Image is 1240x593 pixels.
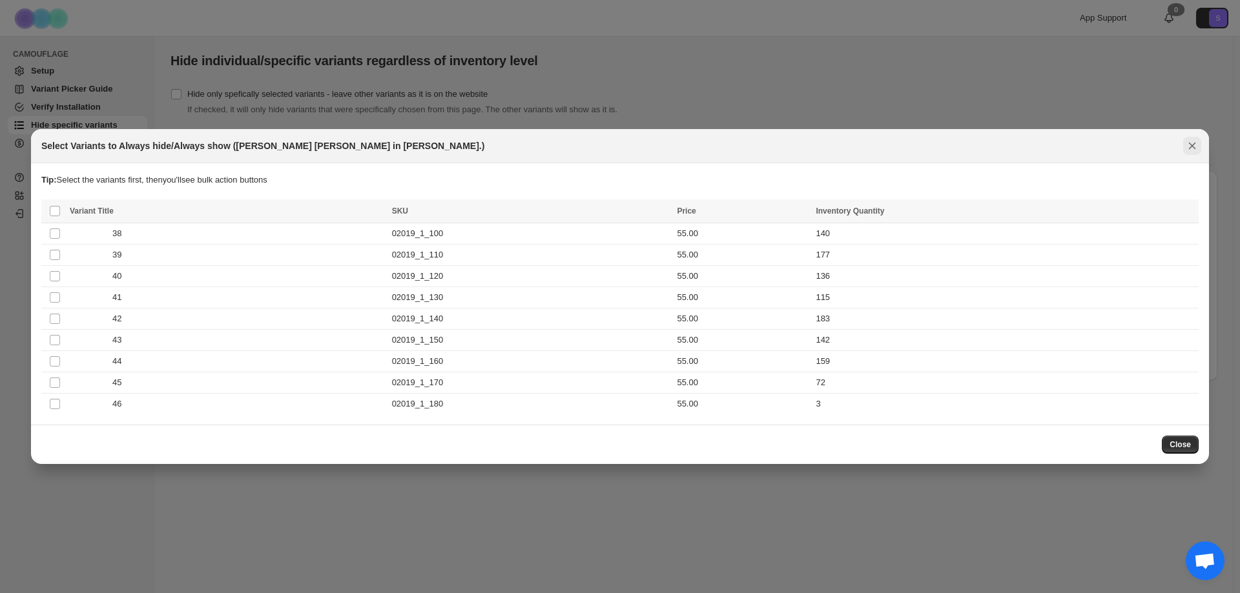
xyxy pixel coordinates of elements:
span: Price [677,206,696,216]
td: 02019_1_110 [388,245,674,266]
span: 46 [112,397,129,410]
span: Close [1170,439,1191,450]
td: 136 [812,266,1199,287]
td: 3 [812,394,1199,415]
td: 177 [812,245,1199,266]
td: 02019_1_120 [388,266,674,287]
span: Variant Title [70,206,114,216]
span: 40 [112,270,129,283]
td: 55.00 [673,394,812,415]
span: 42 [112,312,129,325]
td: 55.00 [673,372,812,394]
span: Inventory Quantity [816,206,884,216]
td: 55.00 [673,223,812,245]
td: 02019_1_180 [388,394,674,415]
td: 140 [812,223,1199,245]
p: Select the variants first, then you'll see bulk action buttons [41,174,1199,186]
span: 43 [112,334,129,347]
td: 02019_1_100 [388,223,674,245]
td: 55.00 [673,351,812,372]
td: 55.00 [673,245,812,266]
td: 55.00 [673,330,812,351]
td: 02019_1_160 [388,351,674,372]
td: 55.00 [673,287,812,308]
span: 45 [112,376,129,389]
td: 183 [812,308,1199,330]
td: 02019_1_150 [388,330,674,351]
td: 142 [812,330,1199,351]
td: 115 [812,287,1199,308]
td: 159 [812,351,1199,372]
h2: Select Variants to Always hide/Always show ([PERSON_NAME] [PERSON_NAME] in [PERSON_NAME].) [41,139,484,152]
span: 41 [112,291,129,304]
span: 39 [112,248,129,261]
span: 38 [112,227,129,240]
div: Aprire la chat [1186,541,1224,580]
td: 55.00 [673,308,812,330]
span: SKU [392,206,408,216]
strong: Tip: [41,175,57,185]
button: Close [1162,436,1199,454]
td: 02019_1_140 [388,308,674,330]
span: 44 [112,355,129,368]
td: 02019_1_130 [388,287,674,308]
td: 72 [812,372,1199,394]
td: 02019_1_170 [388,372,674,394]
button: Close [1183,137,1201,155]
td: 55.00 [673,266,812,287]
